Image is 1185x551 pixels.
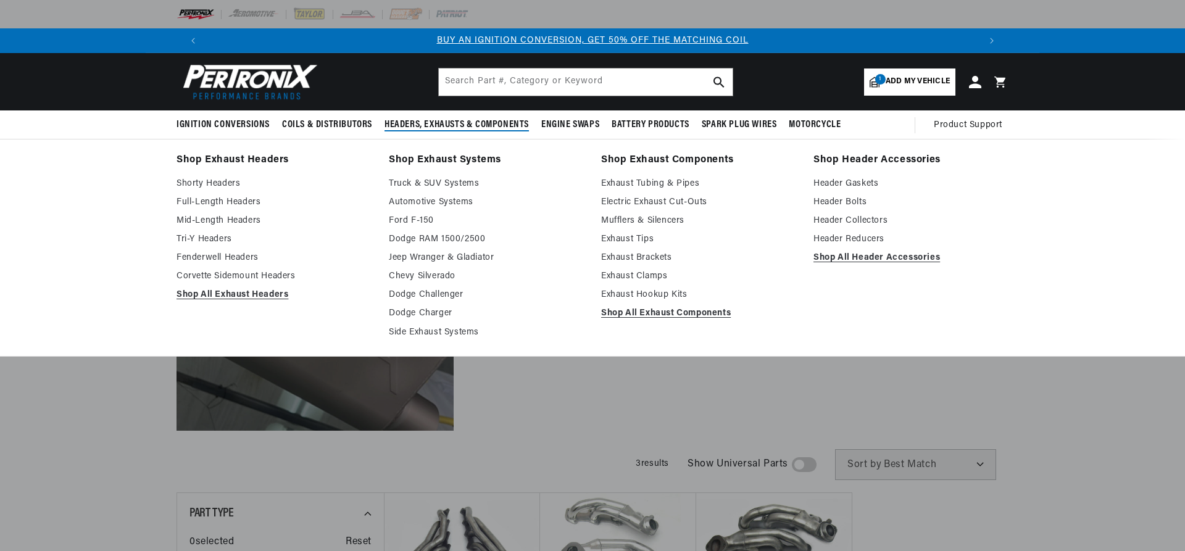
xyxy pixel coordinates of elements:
[437,36,749,45] a: BUY AN IGNITION CONVERSION, GET 50% OFF THE MATCHING COIL
[389,251,584,265] a: Jeep Wranger & Gladiator
[813,232,1008,247] a: Header Reducers
[181,28,206,53] button: Translation missing: en.sections.announcements.previous_announcement
[439,68,733,96] input: Search Part #, Category or Keyword
[177,110,276,139] summary: Ignition Conversions
[177,269,372,284] a: Corvette Sidemount Headers
[177,213,372,228] a: Mid-Length Headers
[813,251,1008,265] a: Shop All Header Accessories
[378,110,535,139] summary: Headers, Exhausts & Components
[696,110,783,139] summary: Spark Plug Wires
[389,176,584,191] a: Truck & SUV Systems
[688,457,788,473] span: Show Universal Parts
[346,534,372,550] span: Reset
[206,34,979,48] div: 1 of 3
[177,60,318,103] img: Pertronix
[276,110,378,139] summary: Coils & Distributors
[389,232,584,247] a: Dodge RAM 1500/2500
[601,152,796,169] a: Shop Exhaust Components
[389,213,584,228] a: Ford F-150
[282,118,372,131] span: Coils & Distributors
[601,176,796,191] a: Exhaust Tubing & Pipes
[934,110,1008,140] summary: Product Support
[389,288,584,302] a: Dodge Challenger
[177,195,372,210] a: Full-Length Headers
[813,152,1008,169] a: Shop Header Accessories
[601,195,796,210] a: Electric Exhaust Cut-Outs
[389,306,584,321] a: Dodge Charger
[605,110,696,139] summary: Battery Products
[601,232,796,247] a: Exhaust Tips
[389,195,584,210] a: Automotive Systems
[206,34,979,48] div: Announcement
[389,325,584,340] a: Side Exhaust Systems
[813,195,1008,210] a: Header Bolts
[146,28,1039,53] slideshow-component: Translation missing: en.sections.announcements.announcement_bar
[864,68,955,96] a: 1Add my vehicle
[783,110,847,139] summary: Motorcycle
[601,269,796,284] a: Exhaust Clamps
[601,306,796,321] a: Shop All Exhaust Components
[847,460,881,470] span: Sort by
[705,68,733,96] button: search button
[385,118,529,131] span: Headers, Exhausts & Components
[541,118,599,131] span: Engine Swaps
[702,118,777,131] span: Spark Plug Wires
[189,507,233,520] span: Part Type
[979,28,1004,53] button: Translation missing: en.sections.announcements.next_announcement
[177,176,372,191] a: Shorty Headers
[813,213,1008,228] a: Header Collectors
[601,251,796,265] a: Exhaust Brackets
[177,232,372,247] a: Tri-Y Headers
[934,118,1002,132] span: Product Support
[636,459,669,468] span: 3 results
[177,251,372,265] a: Fenderwell Headers
[601,288,796,302] a: Exhaust Hookup Kits
[875,74,886,85] span: 1
[813,176,1008,191] a: Header Gaskets
[601,213,796,228] a: Mufflers & Silencers
[835,449,996,480] select: Sort by
[612,118,689,131] span: Battery Products
[389,152,584,169] a: Shop Exhaust Systems
[789,118,841,131] span: Motorcycle
[177,152,372,169] a: Shop Exhaust Headers
[189,534,234,550] span: 0 selected
[177,118,270,131] span: Ignition Conversions
[389,269,584,284] a: Chevy Silverado
[535,110,605,139] summary: Engine Swaps
[886,76,950,88] span: Add my vehicle
[177,288,372,302] a: Shop All Exhaust Headers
